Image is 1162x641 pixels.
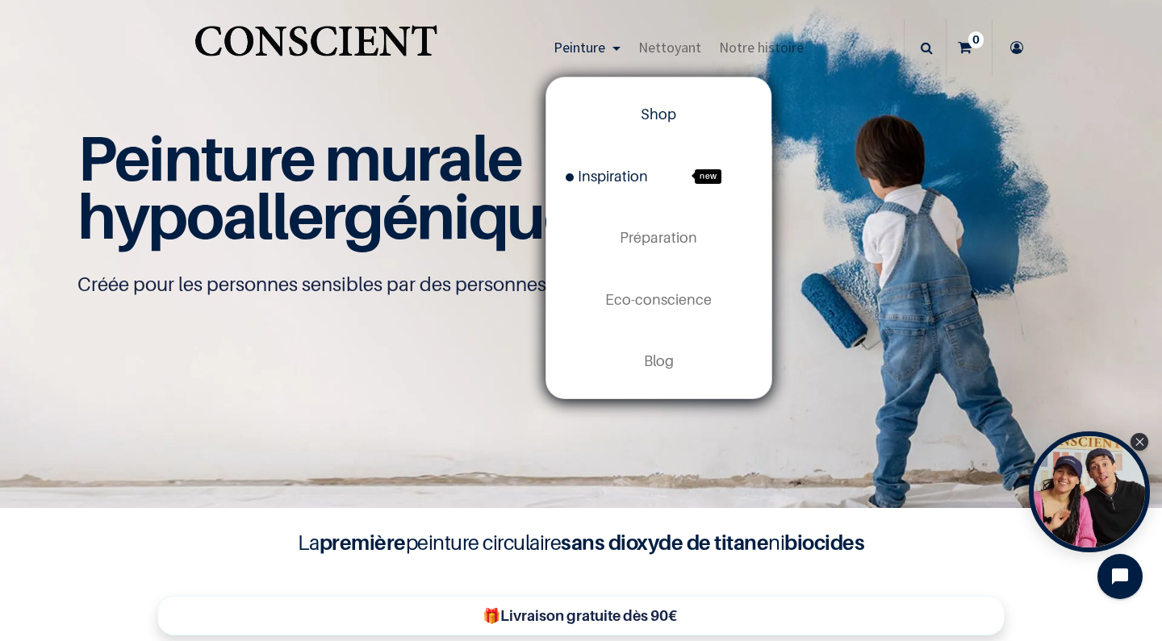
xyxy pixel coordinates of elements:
b: sans dioxyde de titane [561,530,768,555]
b: biocides [784,530,864,555]
span: Shop [641,106,676,123]
b: première [320,530,406,555]
a: Peinture [545,19,629,76]
span: hypoallergénique [77,178,579,253]
h4: La peinture circulaire ni [258,527,904,558]
span: Inspiration [566,168,648,185]
span: Notre histoire [719,38,804,56]
span: Eco-conscience [605,291,712,308]
a: Logo of Conscient [191,16,441,80]
span: Peinture murale [77,120,522,195]
sup: 0 [968,31,984,48]
span: new [695,169,721,184]
div: Open Tolstoy widget [1029,431,1150,552]
span: Nettoyant [638,38,701,56]
img: Conscient [191,16,441,80]
div: Open Tolstoy [1029,431,1150,552]
p: Créée pour les personnes sensibles par des personnes conscientes [77,272,1085,298]
span: Préparation [620,229,697,246]
span: Blog [644,352,674,369]
b: 🎁Livraison gratuite dès 90€ [483,607,677,624]
span: Peinture [554,38,605,56]
div: Tolstoy bubble widget [1029,431,1150,552]
div: Close Tolstoy widget [1131,433,1148,451]
a: 0 [947,19,992,76]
